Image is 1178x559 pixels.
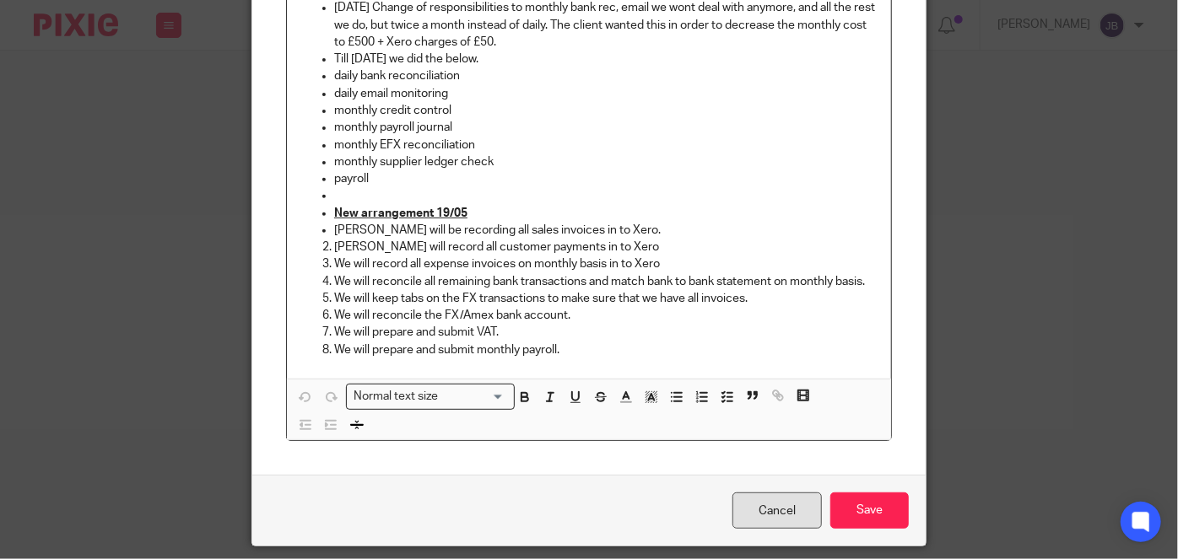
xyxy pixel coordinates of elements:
p: We will prepare and submit VAT. [334,324,878,341]
p: monthly EFX reconciliation [334,137,878,153]
input: Save [830,492,909,529]
span: Normal text size [350,388,442,406]
p: [PERSON_NAME] will be recording all sales invoices in to Xero. [334,222,878,239]
input: Search for option [444,388,505,406]
p: We will prepare and submit monthly payroll. [334,341,878,358]
div: Search for option [346,384,515,410]
p: monthly payroll journal [334,119,878,136]
p: payroll [334,170,878,187]
a: Cancel [732,492,822,529]
p: We will keep tabs on the FX transactions to make sure that we have all invoices. [334,290,878,307]
p: daily email monitoring [334,85,878,102]
p: daily bank reconciliation [334,67,878,84]
p: We will reconcile the FX/Amex bank account. [334,307,878,324]
p: monthly credit control [334,102,878,119]
p: We will reconcile all remaining bank transactions and match bank to bank statement on monthly basis. [334,273,878,290]
p: monthly supplier ledger check [334,153,878,170]
p: [PERSON_NAME] will record all customer payments in to Xero [334,239,878,255]
p: Till [DATE] we did the below. [334,51,878,67]
p: We will record all expense invoices on monthly basis in to Xero [334,255,878,272]
u: New arrangement 19/05 [334,207,467,219]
